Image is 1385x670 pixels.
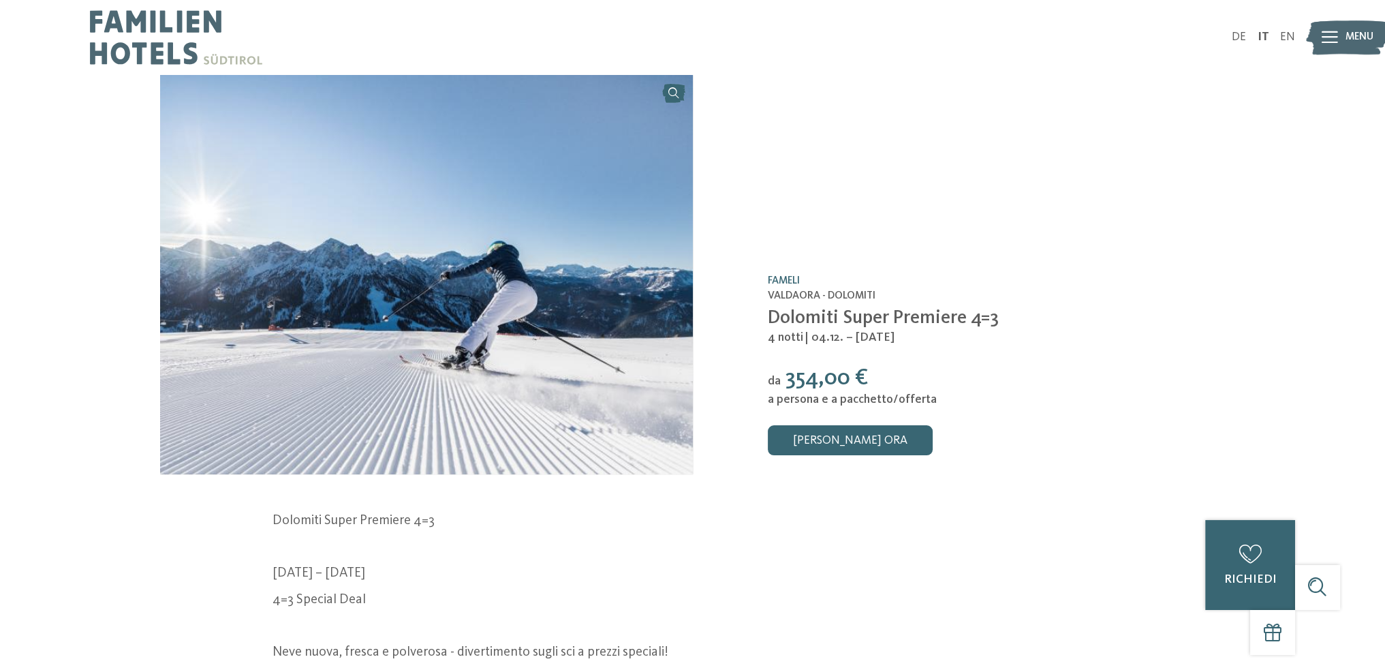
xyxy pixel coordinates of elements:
span: Dolomiti Super Premiere 4=3 [768,309,999,328]
a: DE [1232,31,1246,43]
span: Valdaora - Dolomiti [768,290,875,301]
a: [PERSON_NAME] ora [768,425,933,455]
a: Fameli [768,275,800,286]
p: Neve nuova, fresca e polverosa - divertimento sugli sci a prezzi speciali! [273,643,1112,663]
img: Dolomiti Super Premiere 4=3 [160,75,693,474]
p: 4=3 Special Deal [273,591,1112,610]
span: da [768,376,781,387]
span: a persona e a pacchetto/offerta [768,394,937,406]
a: EN [1280,31,1295,43]
span: | 04.12. – [DATE] [805,332,894,344]
span: Menu [1345,30,1373,45]
span: 354,00 € [785,367,868,390]
p: [DATE] – [DATE] [273,564,1112,583]
p: Dolomiti Super Premiere 4=3 [273,512,1112,531]
a: richiedi [1205,520,1295,610]
a: IT [1257,31,1269,43]
span: richiedi [1224,574,1276,585]
span: 4 notti [768,332,803,344]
